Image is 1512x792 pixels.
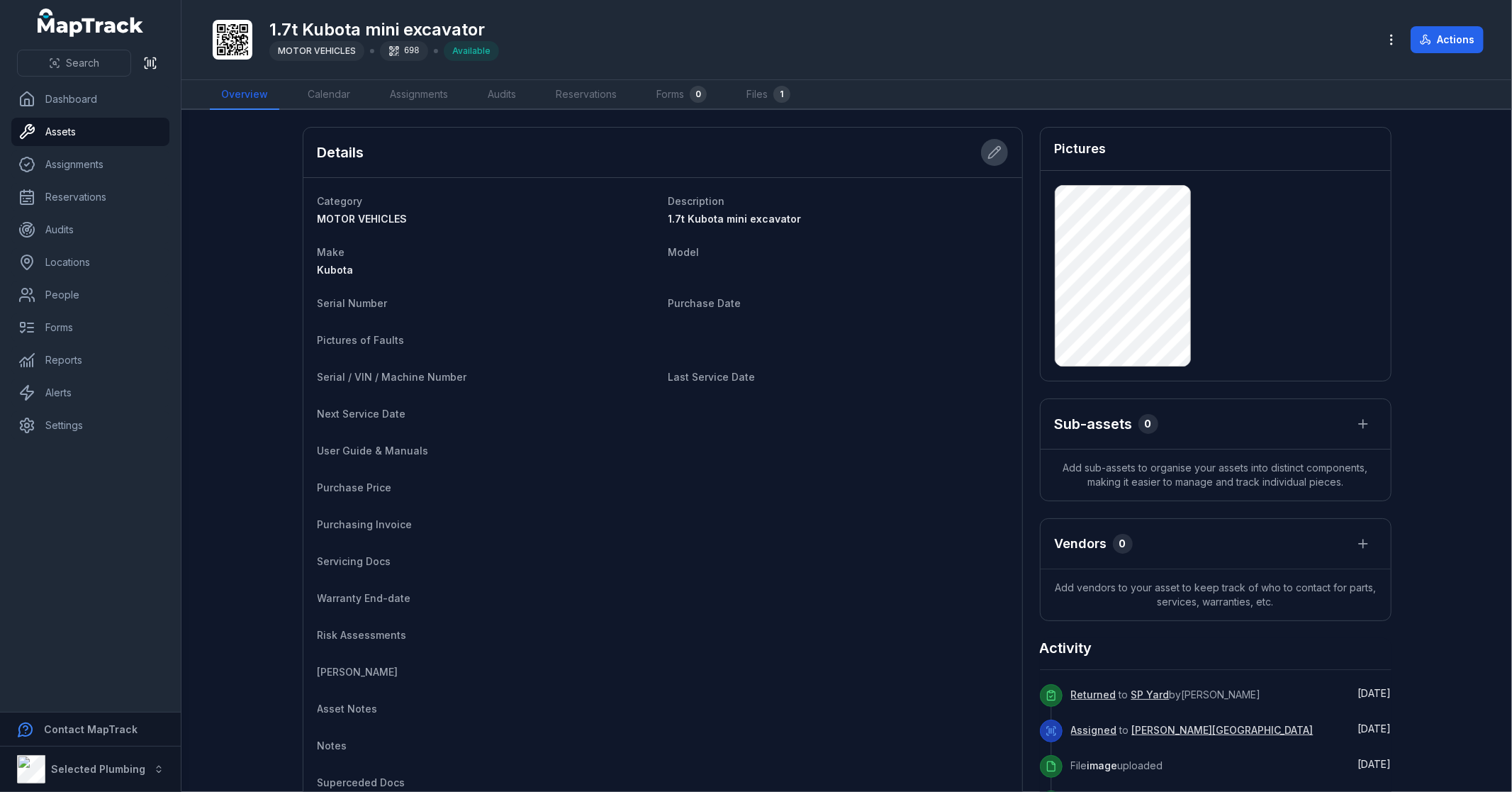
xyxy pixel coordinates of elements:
span: [DATE] [1358,723,1391,735]
a: Reports [11,346,169,374]
span: [DATE] [1358,687,1391,699]
span: Search [66,56,99,70]
span: MOTOR VEHICLES [278,45,356,56]
span: image [1087,759,1118,771]
span: User Guide & Manuals [318,445,429,457]
a: Assigned [1071,723,1117,737]
a: Forms0 [645,80,718,110]
a: Dashboard [11,85,169,113]
span: [DATE] [1358,758,1391,770]
span: Superceded Docs [318,776,405,788]
span: Description [668,195,725,207]
a: Forms [11,313,169,342]
a: Calendar [296,80,362,110]
span: to [1071,724,1314,736]
span: Purchase Price [318,481,392,493]
a: Reservations [544,80,628,110]
a: Files1 [735,80,802,110]
span: Add vendors to your asset to keep track of who to contact for parts, services, warranties, etc. [1041,569,1391,620]
span: Risk Assessments [318,629,407,641]
span: Model [668,246,700,258]
time: 5/15/2025, 12:10:10 PM [1358,687,1391,699]
h3: Pictures [1055,139,1107,159]
a: Audits [476,80,527,110]
h2: Sub-assets [1055,414,1133,434]
strong: Contact MapTrack [44,723,138,735]
span: Next Service Date [318,408,406,420]
span: Make [318,246,345,258]
span: Kubota [318,264,354,276]
h1: 1.7t Kubota mini excavator [269,18,499,41]
span: Add sub-assets to organise your assets into distinct components, making it easier to manage and t... [1041,450,1391,501]
time: 5/9/2025, 11:02:55 AM [1358,758,1391,770]
span: [PERSON_NAME] [318,666,398,678]
a: Returned [1071,688,1116,702]
div: Available [444,41,499,61]
a: Alerts [11,379,169,407]
div: 698 [380,41,428,61]
span: to by [PERSON_NAME] [1071,688,1261,701]
span: Asset Notes [318,703,378,715]
span: Serial Number [318,297,388,309]
a: Audits [11,216,169,244]
a: Locations [11,248,169,277]
time: 5/9/2025, 11:03:00 AM [1358,723,1391,735]
h2: Details [318,143,364,162]
div: 0 [1113,534,1133,554]
a: MapTrack [38,9,144,37]
a: Settings [11,411,169,440]
span: Servicing Docs [318,555,391,567]
a: Assignments [379,80,459,110]
div: 0 [1138,414,1158,434]
a: SP Yard [1131,688,1170,702]
a: Assignments [11,150,169,179]
span: Pictures of Faults [318,334,405,346]
span: File uploaded [1071,759,1163,771]
button: Search [17,50,131,77]
a: People [11,281,169,309]
span: Purchase Date [668,297,741,309]
h3: Vendors [1055,534,1107,554]
span: Warranty End-date [318,592,411,604]
span: Category [318,195,363,207]
span: Serial / VIN / Machine Number [318,371,467,383]
a: [PERSON_NAME][GEOGRAPHIC_DATA] [1132,723,1314,737]
span: 1.7t Kubota mini excavator [668,213,802,225]
strong: Selected Plumbing [51,763,145,775]
a: Reservations [11,183,169,211]
button: Actions [1411,26,1484,53]
h2: Activity [1040,638,1092,658]
div: 0 [690,86,707,103]
span: Notes [318,740,347,752]
div: 1 [773,86,790,103]
a: Assets [11,118,169,146]
a: Overview [210,80,279,110]
span: Last Service Date [668,371,756,383]
span: MOTOR VEHICLES [318,213,408,225]
span: Purchasing Invoice [318,518,413,530]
